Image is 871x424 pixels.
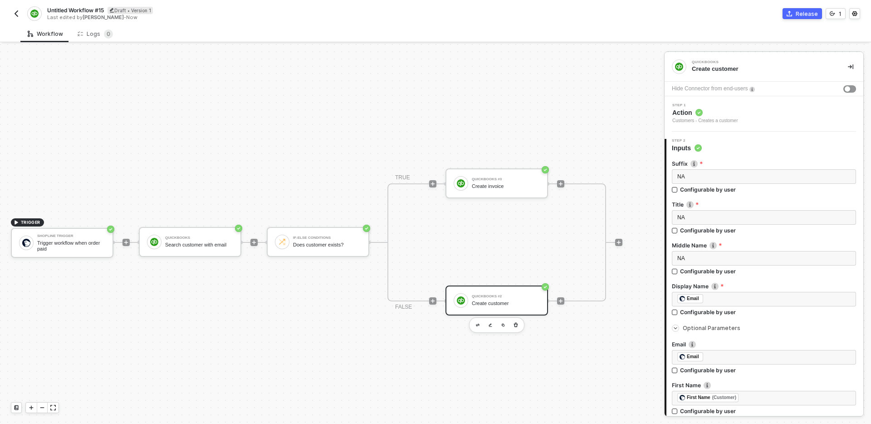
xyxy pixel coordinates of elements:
[28,30,63,38] div: Workflow
[558,181,563,187] span: icon-play
[30,10,38,18] img: integration-icon
[787,11,792,16] span: icon-commerce
[839,10,842,18] div: 1
[672,143,702,153] span: Inputs
[673,325,678,331] span: icon-arrow-right-small
[680,354,685,360] img: fieldIcon
[395,303,412,311] div: FALSE
[672,160,856,168] label: Suffix
[472,177,540,181] div: QuickBooks #3
[123,240,129,245] span: icon-play
[690,160,698,168] img: icon-info
[293,236,361,240] div: If-Else Conditions
[165,242,233,248] div: Search customer with email
[680,407,736,415] div: Configurable by user
[165,236,233,240] div: QuickBooks
[783,8,822,19] button: Release
[683,325,740,331] span: Optional Parameters
[457,179,465,187] img: icon
[711,283,719,290] img: icon-info
[104,30,113,39] sup: 0
[672,381,856,389] label: First Name
[14,220,19,225] span: icon-play
[677,173,685,180] span: NA
[689,341,696,348] img: icon-info
[498,320,509,330] button: copy-block
[687,295,699,303] div: Email
[672,242,856,249] label: Middle Name
[476,324,480,327] img: edit-cred
[672,117,738,124] div: Customers - Creates a customer
[687,394,710,402] div: First Name
[675,63,683,71] img: integration-icon
[21,219,40,226] span: TRIGGER
[37,240,105,251] div: Trigger workflow when order paid
[430,181,435,187] span: icon-play
[830,11,835,16] span: icon-versioning
[677,214,685,221] span: NA
[672,84,748,93] div: Hide Connector from end-users
[501,323,505,327] img: copy-block
[749,87,755,92] img: icon-info
[558,298,563,304] span: icon-play
[796,10,818,18] div: Release
[47,14,435,21] div: Last edited by - Now
[616,240,621,245] span: icon-play
[37,234,105,238] div: Shopline Trigger
[489,323,492,327] img: edit-cred
[686,201,694,208] img: icon-info
[672,340,856,348] label: Email
[39,405,45,410] span: icon-minus
[47,6,104,14] span: Untitled Workflow #15
[826,8,846,19] button: 1
[293,242,361,248] div: Does customer exists?
[13,10,20,17] img: back
[672,323,856,333] div: Optional Parameters
[485,320,496,330] button: edit-cred
[542,283,549,291] span: icon-success-page
[235,225,242,232] span: icon-success-page
[109,8,114,13] span: icon-edit
[692,65,833,73] div: Create customer
[680,296,685,301] img: fieldIcon
[363,225,370,232] span: icon-success-page
[672,139,702,143] span: Step 2
[665,104,863,124] div: Step 1Action Customers - Creates a customer
[672,201,856,208] label: Title
[78,30,113,39] div: Logs
[680,186,736,193] div: Configurable by user
[680,395,685,400] img: fieldIcon
[457,296,465,305] img: icon
[542,166,549,173] span: icon-success-page
[680,227,736,234] div: Configurable by user
[692,60,828,64] div: QuickBooks
[430,298,435,304] span: icon-play
[472,183,540,189] div: Create invoice
[278,238,286,246] img: icon
[680,308,736,316] div: Configurable by user
[150,238,158,246] img: icon
[472,301,540,306] div: Create customer
[672,104,738,107] span: Step 1
[710,242,717,249] img: icon-info
[704,382,711,389] img: icon-info
[50,405,56,410] span: icon-expand
[251,240,257,245] span: icon-play
[680,366,736,374] div: Configurable by user
[108,7,153,14] div: Draft • Version 1
[687,353,699,361] div: Email
[672,282,856,290] label: Display Name
[848,64,853,69] span: icon-collapse-right
[83,14,124,20] span: [PERSON_NAME]
[472,295,540,298] div: QuickBooks #2
[852,11,857,16] span: icon-settings
[395,173,410,182] div: TRUE
[712,394,736,401] div: (Customer)
[22,239,30,247] img: icon
[677,255,685,261] span: NA
[107,226,114,233] span: icon-success-page
[472,320,483,330] button: edit-cred
[29,405,34,410] span: icon-play
[672,108,738,117] span: Action
[11,8,22,19] button: back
